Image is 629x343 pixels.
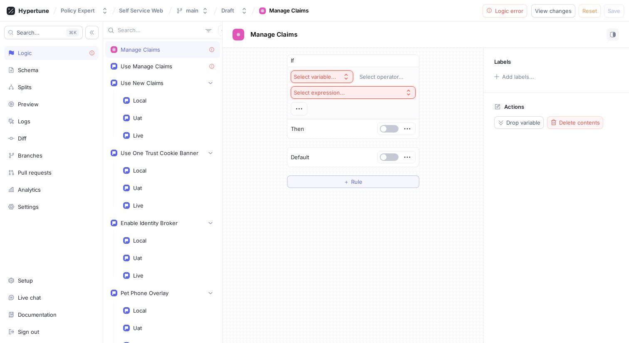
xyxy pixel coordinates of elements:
[491,71,536,82] button: Add labels...
[61,7,95,14] div: Policy Expert
[66,28,79,37] div: K
[133,202,144,209] div: Live
[57,4,111,18] button: Policy Expert
[133,115,142,121] div: Uat
[18,101,39,108] div: Preview
[291,153,309,162] p: Default
[133,97,146,104] div: Local
[133,307,146,314] div: Local
[582,8,597,13] span: Reset
[483,4,527,18] button: Logic error
[269,7,309,15] div: Manage Claims
[359,73,404,80] div: Select operator...
[547,116,603,129] button: Delete contents
[18,50,32,56] div: Logic
[287,175,419,188] button: ＋Rule
[356,70,416,83] button: Select operator...
[4,26,83,39] button: Search...K
[18,311,57,318] div: Documentation
[133,325,142,331] div: Uat
[17,30,40,35] span: Search...
[495,8,523,13] span: Logic error
[121,290,168,296] div: Pet Phone Overlay
[218,4,251,18] button: Draft
[494,58,511,65] p: Labels
[133,185,142,191] div: Uat
[173,4,212,18] button: main
[291,86,416,99] button: Select expression...
[118,26,202,35] input: Search...
[133,255,142,261] div: Uat
[18,203,39,210] div: Settings
[18,152,42,159] div: Branches
[294,73,336,80] div: Select variable...
[504,103,524,110] p: Actions
[502,74,534,80] div: Add labels...
[186,7,198,14] div: main
[121,63,172,70] div: Use Manage Claims
[121,150,198,156] div: Use One Trust Cookie Banner
[351,179,362,184] span: Rule
[121,46,160,53] div: Manage Claims
[18,135,27,142] div: Diff
[294,89,345,96] div: Select expression...
[559,120,600,125] span: Delete contents
[4,308,99,322] a: Documentation
[344,179,349,184] span: ＋
[18,277,33,284] div: Setup
[291,125,304,133] p: Then
[133,132,144,139] div: Live
[18,169,52,176] div: Pull requests
[18,84,32,90] div: Splits
[121,80,163,86] div: Use New Claims
[133,167,146,174] div: Local
[291,70,353,83] button: Select variable...
[18,118,30,125] div: Logs
[18,328,39,335] div: Sign out
[18,67,38,73] div: Schema
[119,8,163,13] span: Self Service Web
[535,8,572,13] span: View changes
[121,220,178,226] div: Enable Identity Broker
[18,186,41,193] div: Analytics
[531,4,575,18] button: View changes
[133,272,144,279] div: Live
[494,116,544,129] button: Drop variable
[18,294,41,301] div: Live chat
[250,31,297,38] span: Manage Claims
[506,120,540,125] span: Drop variable
[291,57,294,65] p: If
[579,4,601,18] button: Reset
[133,237,146,244] div: Local
[221,7,234,14] div: Draft
[608,8,620,13] span: Save
[604,4,624,18] button: Save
